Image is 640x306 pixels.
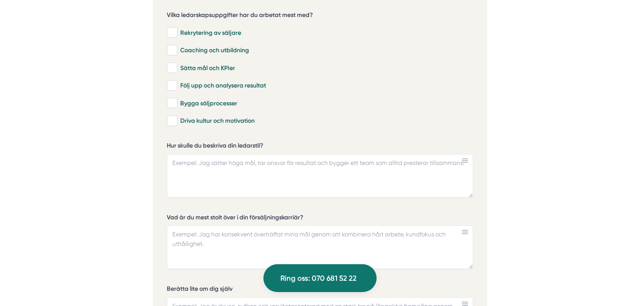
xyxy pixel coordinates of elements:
label: Berätta lite om dig själv [167,285,473,296]
input: Rekrytering av säljare [167,28,177,37]
span: Ring oss: 070 681 52 22 [280,272,357,284]
label: Hur skulle du beskriva din ledarstil? [167,141,473,152]
input: Coaching och utbildning [167,46,177,55]
input: Följ upp och analysera resultat [167,81,177,90]
a: Ring oss: 070 681 52 22 [263,264,377,292]
input: Driva kultur och motivation [167,117,177,125]
input: Sätta mål och KPIer [167,64,177,72]
input: Bygga säljprocesser [167,99,177,108]
label: Vad är du mest stolt över i din försäljningskarriär? [167,213,473,224]
h5: Vilka ledarskapsuppgifter har du arbetat mest med? [167,11,313,22]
